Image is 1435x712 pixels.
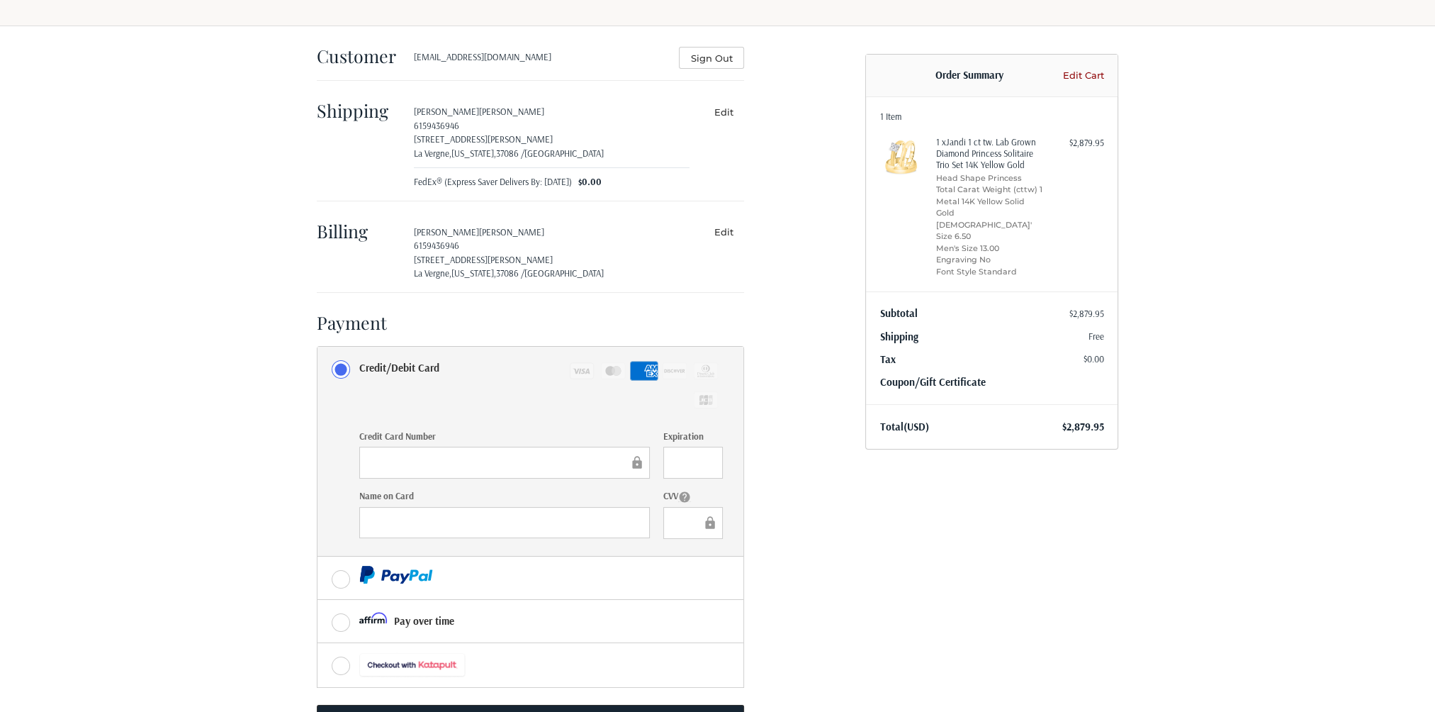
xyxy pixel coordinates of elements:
label: Expiration [663,430,722,444]
span: $0.00 [1084,353,1104,365]
li: Font Style Standard [936,266,1045,278]
div: $2,879.95 [1048,136,1104,150]
span: [PERSON_NAME] [479,106,544,117]
label: Name on Card [359,489,650,504]
span: Tax [880,352,896,366]
div: [EMAIL_ADDRESS][DOMAIN_NAME] [414,50,665,69]
li: Head Shape Princess [936,172,1045,184]
span: Shipping [880,330,918,343]
span: $2,879.95 [1069,308,1104,319]
div: Pay over time [394,609,454,633]
span: Total (USD) [880,420,929,433]
span: 6159436946 [414,120,459,131]
h3: 1 Item [880,111,1104,122]
img: PayPal icon [359,566,433,584]
h3: Order Summary [880,69,1059,83]
span: [PERSON_NAME] [414,226,479,238]
span: 6159436946 [414,240,459,251]
li: Engraving No [936,254,1045,266]
h4: 1 x Jandi 1 ct tw. Lab Grown Diamond Princess Solitaire Trio Set 14K Yellow Gold [936,136,1045,171]
label: Credit Card Number [359,430,650,444]
li: [DEMOGRAPHIC_DATA]' Size 6.50 [936,219,1045,243]
li: Metal 14K Yellow Solid Gold [936,196,1045,219]
span: [STREET_ADDRESS][PERSON_NAME] [414,254,553,265]
span: [US_STATE], [451,267,496,279]
h2: Billing [317,220,400,242]
div: Credit/Debit Card [359,356,439,379]
a: Coupon/Gift Certificate [880,375,986,389]
h2: Customer [317,45,400,67]
span: [PERSON_NAME] [479,226,544,238]
span: $0.00 [572,175,602,189]
span: La Vergne, [414,148,451,159]
button: Edit [703,101,744,122]
span: [GEOGRAPHIC_DATA] [524,267,604,279]
span: $2,879.95 [1062,420,1104,433]
span: [PERSON_NAME] [414,106,479,117]
span: 37086 / [496,267,524,279]
span: 37086 / [496,148,524,159]
span: Free [1088,330,1104,342]
span: [GEOGRAPHIC_DATA] [524,148,604,159]
button: Edit [703,222,744,243]
label: CVV [663,489,722,504]
span: Subtotal [880,306,918,320]
h2: Payment [317,311,400,333]
span: FedEx® (Express Saver Delivers By: [DATE]) [414,175,572,189]
li: Men's Size 13.00 [936,243,1045,255]
span: La Vergne, [414,267,451,279]
a: Edit Cart [1059,69,1103,83]
li: Total Carat Weight (cttw) 1 [936,184,1045,196]
img: Affirm icon [359,612,388,630]
span: [STREET_ADDRESS][PERSON_NAME] [414,133,553,145]
h2: Shipping [317,99,400,121]
button: Sign Out [679,47,744,69]
span: [US_STATE], [451,148,496,159]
